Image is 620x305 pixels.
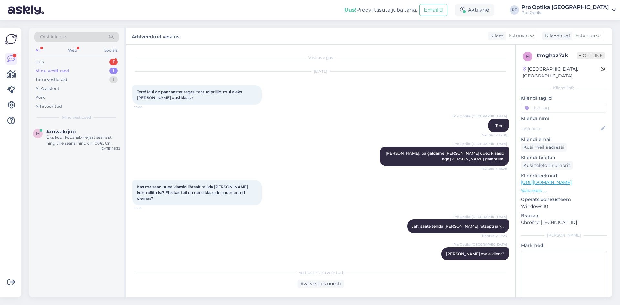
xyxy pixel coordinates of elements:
span: Jah, saate tellida [PERSON_NAME] retsepti järgi. [412,224,504,229]
div: Klienditugi [542,33,570,39]
div: Aktiivne [455,4,494,16]
span: Tere! Mul on paar aastat tagasi tehtud prillid, mul oleks [PERSON_NAME] uusi klaase. [137,89,243,100]
div: Pro Optika [522,10,609,15]
div: Klient [488,33,503,39]
span: Tere! [495,123,504,128]
div: AI Assistent [36,86,59,92]
span: Otsi kliente [40,34,66,40]
a: [URL][DOMAIN_NAME] [521,179,572,185]
p: Brauser [521,212,607,219]
p: Kliendi nimi [521,115,607,122]
div: # mghaz7ak [536,52,577,59]
div: Küsi meiliaadressi [521,143,567,152]
span: [PERSON_NAME] meie klient? [446,251,504,256]
span: #mwakrjup [46,129,76,135]
span: Minu vestlused [62,115,91,120]
span: [PERSON_NAME], paigaldame [PERSON_NAME] uued klaasid aga [PERSON_NAME] garantiita. [386,151,505,161]
span: 15:08 [134,105,159,110]
span: m [526,54,530,59]
div: 1 [109,76,118,83]
span: Pro Optika [GEOGRAPHIC_DATA] [453,141,507,146]
a: Pro Optika [GEOGRAPHIC_DATA]Pro Optika [522,5,616,15]
div: Arhiveeritud [36,103,62,110]
div: Kliendi info [521,85,607,91]
div: Minu vestlused [36,68,69,74]
span: Nähtud ✓ 15:23 [482,233,507,238]
div: 1 [109,68,118,74]
img: Askly Logo [5,33,17,45]
p: Kliendi email [521,136,607,143]
div: Tiimi vestlused [36,76,67,83]
div: 1 [109,59,118,65]
span: Pro Optika [GEOGRAPHIC_DATA] [453,242,507,247]
div: Uus [36,59,44,65]
input: Lisa tag [521,103,607,113]
button: Emailid [419,4,447,16]
span: Pro Optika [GEOGRAPHIC_DATA] [453,114,507,118]
b: Uus! [344,7,356,13]
div: [DATE] [132,68,509,74]
div: Proovi tasuta juba täna: [344,6,417,14]
div: Vestlus algas [132,55,509,61]
div: All [34,46,42,55]
p: Kliendi tag'id [521,95,607,102]
p: Operatsioonisüsteem [521,196,607,203]
div: [PERSON_NAME] [521,232,607,238]
span: Vestlus on arhiveeritud [299,270,343,276]
span: Nähtud ✓ 15:09 [482,166,507,171]
div: [DATE] 16:32 [100,146,120,151]
label: Arhiveeritud vestlus [132,32,179,40]
span: Offline [577,52,605,59]
p: Chrome [TECHNICAL_ID] [521,219,607,226]
p: Kliendi telefon [521,154,607,161]
div: Socials [103,46,119,55]
div: Kõik [36,94,45,101]
p: Windows 10 [521,203,607,210]
span: m [36,131,40,136]
span: Estonian [575,32,595,39]
div: Ava vestlus uuesti [298,280,344,288]
span: 15:10 [134,206,159,210]
div: Küsi telefoninumbrit [521,161,573,170]
p: Klienditeekond [521,172,607,179]
span: Nähtud ✓ 15:08 [482,133,507,137]
span: Pro Optika [GEOGRAPHIC_DATA] [453,214,507,219]
p: Märkmed [521,242,607,249]
div: [GEOGRAPHIC_DATA], [GEOGRAPHIC_DATA] [523,66,601,79]
div: Web [67,46,78,55]
p: Vaata edasi ... [521,188,607,194]
span: Kas ma saan uued klaasid lihtsalt tellida [PERSON_NAME] kontrollita ka? Ehk kas teil on need klaa... [137,184,249,201]
div: Pro Optika [GEOGRAPHIC_DATA] [522,5,609,10]
span: Estonian [509,32,529,39]
div: Üks kuur koosneb neljast seansist ning ühe seansi hind on 100€. On võimalik [PERSON_NAME] combo p... [46,135,120,146]
div: PT [510,5,519,15]
input: Lisa nimi [521,125,600,132]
